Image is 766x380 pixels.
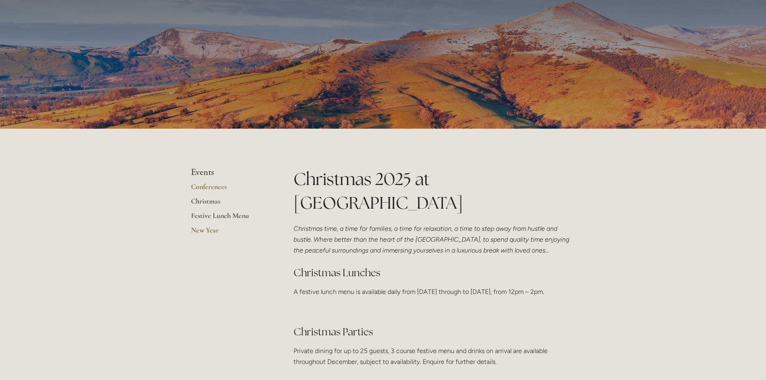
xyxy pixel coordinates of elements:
em: Christmas time, a time for families, a time for relaxation, a time to step away from hustle and b... [294,225,571,254]
li: Events [191,167,268,178]
a: Festive Lunch Menu [191,211,268,226]
a: Conferences [191,182,268,197]
a: New Year [191,226,268,240]
h2: Christmas Parties [294,325,575,339]
a: Christmas [191,197,268,211]
h1: Christmas 2025 at [GEOGRAPHIC_DATA] [294,167,575,215]
h2: Christmas Lunches [294,266,575,280]
p: A festive lunch menu is available daily from [DATE] through to [DATE], from 12pm – 2pm. [294,286,575,297]
p: Private dining for up to 25 guests, 3 course festive menu and drinks on arrival are available thr... [294,345,575,367]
